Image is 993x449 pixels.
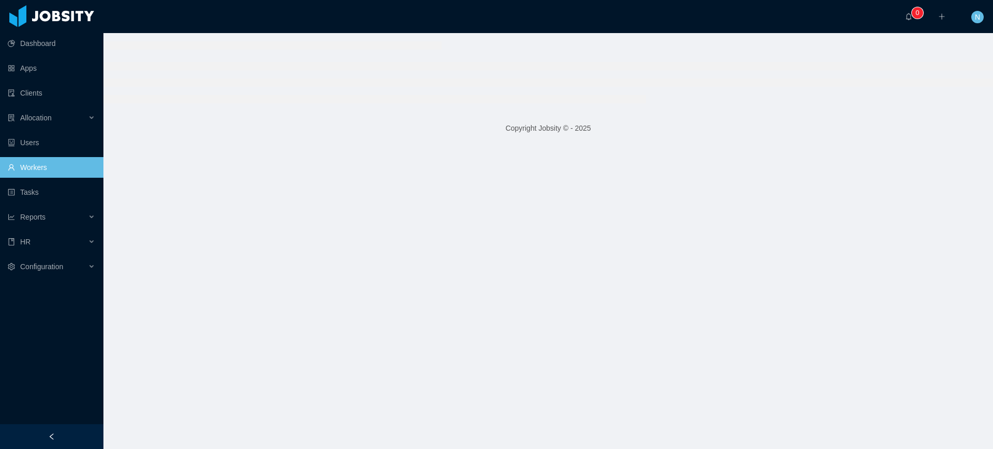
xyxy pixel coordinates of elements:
[103,111,993,146] footer: Copyright Jobsity © - 2025
[8,238,15,245] i: icon: book
[8,157,95,178] a: icon: userWorkers
[20,262,63,271] span: Configuration
[912,8,923,18] sup: 0
[8,114,15,121] i: icon: solution
[8,58,95,79] a: icon: appstoreApps
[20,238,31,246] span: HR
[905,13,912,20] i: icon: bell
[8,213,15,221] i: icon: line-chart
[8,83,95,103] a: icon: auditClients
[975,11,980,23] span: N
[8,182,95,203] a: icon: profileTasks
[20,213,46,221] span: Reports
[20,114,52,122] span: Allocation
[938,13,945,20] i: icon: plus
[8,33,95,54] a: icon: pie-chartDashboard
[8,132,95,153] a: icon: robotUsers
[8,263,15,270] i: icon: setting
